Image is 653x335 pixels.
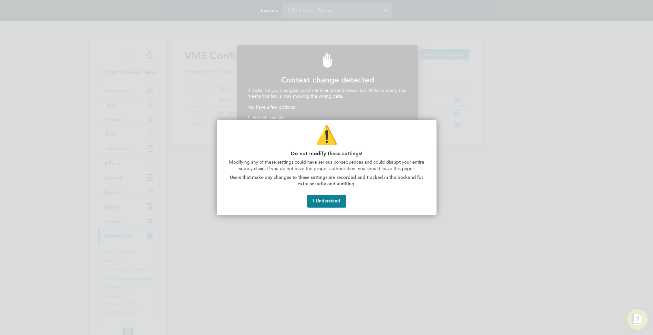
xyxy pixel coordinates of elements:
[225,159,429,172] p: Modifying any of these settings could have serious consequences and could disrupt your entire sup...
[225,123,429,148] p: ⚠️
[217,120,437,216] div: Do not modify these settings!
[230,175,425,187] strong: Users that make any changes to these settings are recorded and tracked in the backend for extra s...
[225,150,429,157] p: Do not modify these settings!
[307,195,346,208] button: I Understand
